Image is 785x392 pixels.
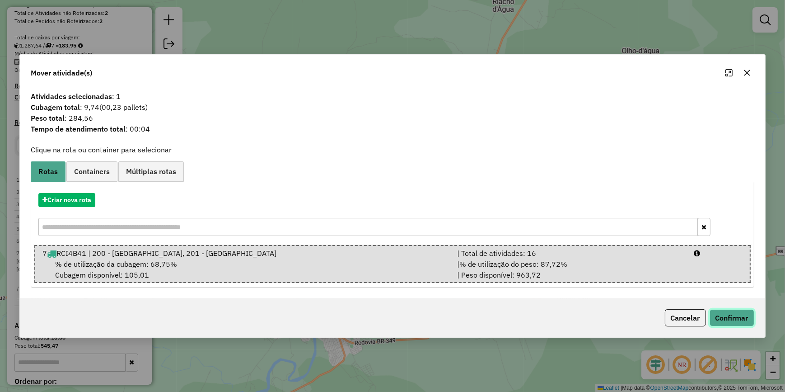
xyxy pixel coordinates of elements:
[25,113,759,123] span: : 284,56
[31,92,112,101] strong: Atividades selecionadas
[31,113,65,123] strong: Peso total
[55,260,177,269] span: % de utilização da cubagem: 68,75%
[74,168,110,175] span: Containers
[25,102,759,113] span: : 9,74
[38,193,95,207] button: Criar nova rota
[665,309,706,326] button: Cancelar
[37,259,452,280] div: Cubagem disponível: 105,01
[25,123,759,134] span: : 00:04
[722,66,736,80] button: Maximize
[38,168,58,175] span: Rotas
[25,91,759,102] span: : 1
[31,144,172,155] label: Clique na rota ou container para selecionar
[126,168,176,175] span: Múltiplas rotas
[459,260,567,269] span: % de utilização do peso: 87,72%
[452,259,688,280] div: | | Peso disponível: 963,72
[37,248,452,259] div: 7 RCI4B41 | 200 - [GEOGRAPHIC_DATA], 201 - [GEOGRAPHIC_DATA]
[99,103,148,112] span: (00,23 pallets)
[452,248,688,259] div: | Total de atividades: 16
[710,309,754,326] button: Confirmar
[31,103,80,112] strong: Cubagem total
[694,250,700,257] i: Porcentagens após mover as atividades: Cubagem: 71,64% Peso: 91,35%
[31,67,92,78] span: Mover atividade(s)
[31,124,126,133] strong: Tempo de atendimento total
